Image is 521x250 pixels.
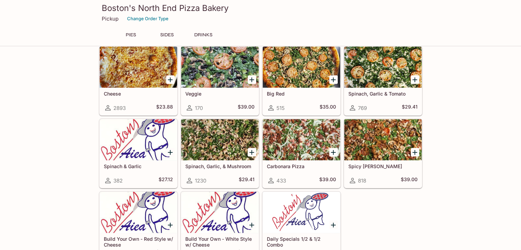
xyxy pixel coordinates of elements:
h5: Build Your Own - Red Style w/ Cheese [104,236,173,247]
button: Add Build Your Own - White Style w/ Cheese [248,221,256,229]
button: Add Spinach, Garlic & Tomato [411,75,419,84]
span: 382 [113,177,123,184]
div: Daily Specials 1/2 & 1/2 Combo [263,192,340,233]
a: Spinach, Garlic, & Mushroom1230$29.41 [181,119,259,188]
button: PIES [115,30,146,40]
div: Carbonara Pizza [263,119,340,160]
button: Add Daily Specials 1/2 & 1/2 Combo [329,221,338,229]
button: Add Veggie [248,75,256,84]
h5: $39.00 [238,104,255,112]
h5: Big Red [267,91,336,97]
button: Add Spicy Jenny [411,148,419,157]
h5: $39.00 [319,176,336,185]
span: 769 [358,105,367,111]
a: Carbonara Pizza433$39.00 [262,119,340,188]
span: 170 [195,105,203,111]
div: Spinach, Garlic & Tomato [344,47,422,88]
button: Add Spinach & Garlic [166,148,175,157]
h5: Spinach, Garlic & Tomato [348,91,418,97]
h5: $29.41 [402,104,418,112]
p: Pickup [102,15,119,22]
button: Add Big Red [329,75,338,84]
div: Spinach & Garlic [100,119,177,160]
button: Add Cheese [166,75,175,84]
button: Change Order Type [124,13,172,24]
a: Big Red515$35.00 [262,46,340,115]
h5: $35.00 [320,104,336,112]
a: Spinach, Garlic & Tomato769$29.41 [344,46,422,115]
h5: $39.00 [401,176,418,185]
a: Spinach & Garlic382$27.12 [99,119,177,188]
div: Spicy Jenny [344,119,422,160]
a: Veggie170$39.00 [181,46,259,115]
h5: $23.88 [156,104,173,112]
div: Veggie [181,47,259,88]
button: SIDES [152,30,183,40]
h3: Boston's North End Pizza Bakery [102,3,420,13]
span: 818 [358,177,366,184]
span: 433 [276,177,286,184]
div: Cheese [100,47,177,88]
h5: Carbonara Pizza [267,163,336,169]
a: Spicy [PERSON_NAME]818$39.00 [344,119,422,188]
div: Big Red [263,47,340,88]
h5: Spinach, Garlic, & Mushroom [185,163,255,169]
div: Build Your Own - Red Style w/ Cheese [100,192,177,233]
h5: Daily Specials 1/2 & 1/2 Combo [267,236,336,247]
button: Add Carbonara Pizza [329,148,338,157]
h5: $29.41 [239,176,255,185]
span: 1230 [195,177,206,184]
button: Add Build Your Own - Red Style w/ Cheese [166,221,175,229]
button: DRINKS [188,30,219,40]
a: Cheese2893$23.88 [99,46,177,115]
h5: Build Your Own - White Style w/ Cheese [185,236,255,247]
h5: Veggie [185,91,255,97]
h5: $27.12 [159,176,173,185]
button: Add Spinach, Garlic, & Mushroom [248,148,256,157]
h5: Spicy [PERSON_NAME] [348,163,418,169]
span: 2893 [113,105,126,111]
h5: Cheese [104,91,173,97]
div: Build Your Own - White Style w/ Cheese [181,192,259,233]
div: Spinach, Garlic, & Mushroom [181,119,259,160]
h5: Spinach & Garlic [104,163,173,169]
span: 515 [276,105,285,111]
